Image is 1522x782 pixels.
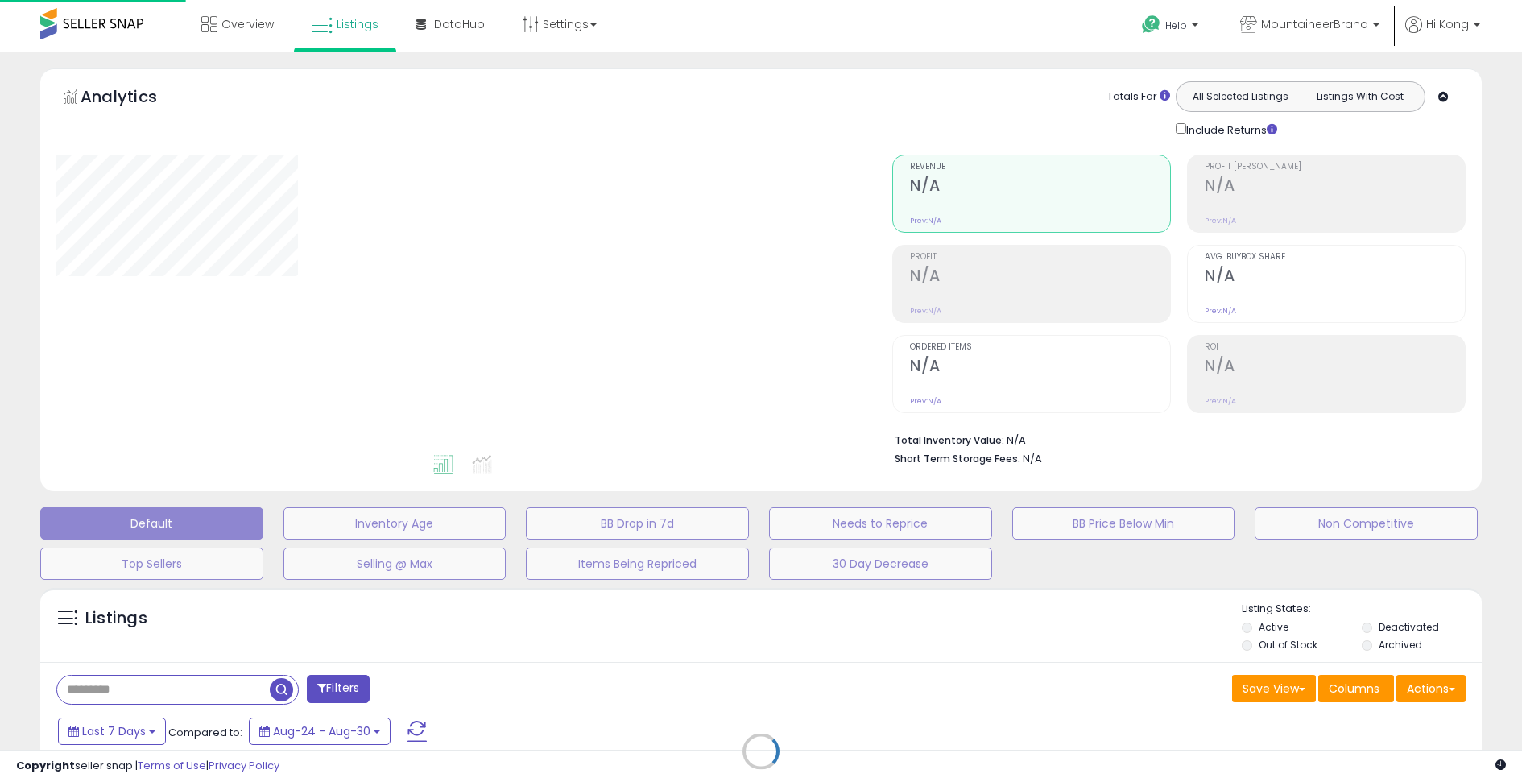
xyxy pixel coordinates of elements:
[1205,357,1465,379] h2: N/A
[283,507,507,540] button: Inventory Age
[1255,507,1478,540] button: Non Competitive
[1205,163,1465,172] span: Profit [PERSON_NAME]
[910,396,941,406] small: Prev: N/A
[910,267,1170,288] h2: N/A
[910,176,1170,198] h2: N/A
[1405,16,1480,52] a: Hi Kong
[1129,2,1214,52] a: Help
[1141,14,1161,35] i: Get Help
[526,507,749,540] button: BB Drop in 7d
[283,548,507,580] button: Selling @ Max
[40,507,263,540] button: Default
[40,548,263,580] button: Top Sellers
[16,759,279,774] div: seller snap | |
[1107,89,1170,105] div: Totals For
[1164,120,1297,139] div: Include Returns
[910,163,1170,172] span: Revenue
[895,429,1454,449] li: N/A
[1205,267,1465,288] h2: N/A
[769,507,992,540] button: Needs to Reprice
[1205,253,1465,262] span: Avg. Buybox Share
[1012,507,1235,540] button: BB Price Below Min
[434,16,485,32] span: DataHub
[1205,176,1465,198] h2: N/A
[1205,396,1236,406] small: Prev: N/A
[1426,16,1469,32] span: Hi Kong
[1300,86,1420,107] button: Listings With Cost
[526,548,749,580] button: Items Being Repriced
[16,758,75,773] strong: Copyright
[1205,343,1465,352] span: ROI
[910,216,941,225] small: Prev: N/A
[1181,86,1301,107] button: All Selected Listings
[1165,19,1187,32] span: Help
[910,306,941,316] small: Prev: N/A
[1261,16,1368,32] span: MountaineerBrand
[910,253,1170,262] span: Profit
[1205,216,1236,225] small: Prev: N/A
[1205,306,1236,316] small: Prev: N/A
[910,357,1170,379] h2: N/A
[895,433,1004,447] b: Total Inventory Value:
[81,85,188,112] h5: Analytics
[895,452,1020,465] b: Short Term Storage Fees:
[337,16,378,32] span: Listings
[1023,451,1042,466] span: N/A
[221,16,274,32] span: Overview
[910,343,1170,352] span: Ordered Items
[769,548,992,580] button: 30 Day Decrease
